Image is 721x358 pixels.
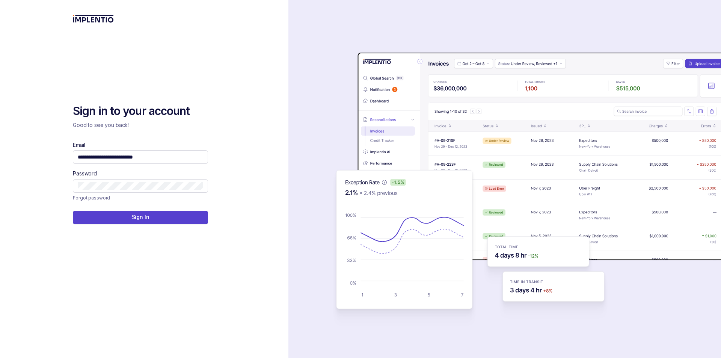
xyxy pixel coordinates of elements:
[73,141,85,149] label: Email
[73,121,208,129] p: Good to see you back!
[132,213,149,221] p: Sign In
[73,211,208,224] button: Sign In
[73,104,208,119] h2: Sign in to your account
[73,170,97,177] label: Password
[73,194,110,202] a: Link Forgot password
[73,194,110,202] p: Forgot password
[73,15,114,23] img: logo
